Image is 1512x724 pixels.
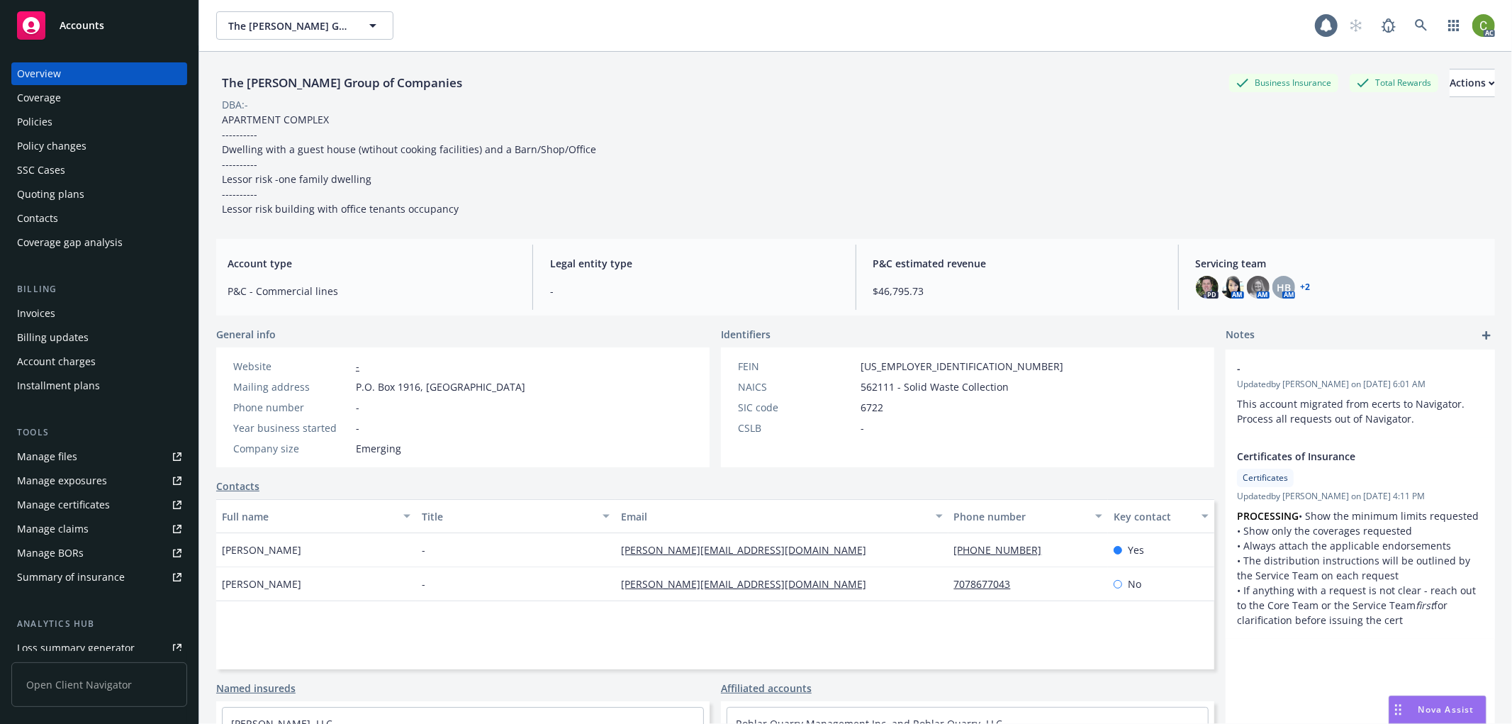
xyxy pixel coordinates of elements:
div: Invoices [17,302,55,325]
strong: PROCESSING [1237,509,1299,523]
div: -Updatedby [PERSON_NAME] on [DATE] 6:01 AMThis account migrated from ecerts to Navigator. Process... [1226,350,1495,438]
a: Contacts [11,207,187,230]
a: Coverage gap analysis [11,231,187,254]
a: SSC Cases [11,159,187,182]
span: - [1237,361,1447,376]
span: [PERSON_NAME] [222,542,301,557]
span: Identifiers [721,327,771,342]
a: [PERSON_NAME][EMAIL_ADDRESS][DOMAIN_NAME] [621,577,878,591]
div: SIC code [738,400,855,415]
div: Policy changes [17,135,86,157]
a: Billing updates [11,326,187,349]
div: Certificates of InsuranceCertificatesUpdatedby [PERSON_NAME] on [DATE] 4:11 PMPROCESSING• Show th... [1226,438,1495,639]
a: Manage certificates [11,494,187,516]
a: Affiliated accounts [721,681,812,696]
a: Manage BORs [11,542,187,564]
div: Phone number [233,400,350,415]
span: Yes [1128,542,1144,557]
div: Total Rewards [1350,74,1438,91]
span: [US_EMPLOYER_IDENTIFICATION_NUMBER] [861,359,1063,374]
a: 7078677043 [954,577,1022,591]
div: FEIN [738,359,855,374]
span: - [861,421,864,435]
span: Legal entity type [550,256,838,271]
span: Certificates of Insurance [1237,449,1447,464]
div: Full name [222,509,395,524]
div: Manage certificates [17,494,110,516]
div: Phone number [954,509,1087,524]
a: Accounts [11,6,187,45]
div: Business Insurance [1229,74,1338,91]
div: Tools [11,425,187,440]
a: Manage files [11,445,187,468]
div: Loss summary generator [17,637,135,659]
a: Installment plans [11,374,187,397]
a: Invoices [11,302,187,325]
a: Manage exposures [11,469,187,492]
a: add [1478,327,1495,344]
div: Website [233,359,350,374]
span: - [422,577,425,591]
span: Nova Assist [1418,703,1474,715]
button: Actions [1450,69,1495,97]
a: Contacts [216,479,259,494]
div: Manage BORs [17,542,84,564]
span: This account migrated from ecerts to Navigator. Process all requests out of Navigator. [1237,397,1467,425]
span: Certificates [1243,472,1288,484]
a: Report a Bug [1374,11,1403,40]
button: Full name [216,499,416,533]
a: Switch app [1440,11,1468,40]
span: Emerging [356,441,401,456]
div: Analytics hub [11,617,187,631]
span: P&C estimated revenue [873,256,1161,271]
div: Coverage [17,87,61,109]
span: Updated by [PERSON_NAME] on [DATE] 6:01 AM [1237,378,1484,391]
button: Phone number [948,499,1108,533]
div: Overview [17,62,61,85]
span: APARTMENT COMPLEX ---------- Dwelling with a guest house (wtihout cooking facilities) and a Barn/... [222,113,596,216]
div: DBA: - [222,97,248,112]
img: photo [1472,14,1495,37]
span: P.O. Box 1916, [GEOGRAPHIC_DATA] [356,379,525,394]
img: photo [1196,276,1219,299]
a: Summary of insurance [11,566,187,589]
div: NAICS [738,379,855,394]
div: Company size [233,441,350,456]
div: Account charges [17,350,96,373]
div: Policies [17,111,52,133]
span: Account type [228,256,515,271]
span: Updated by [PERSON_NAME] on [DATE] 4:11 PM [1237,490,1484,503]
a: [PERSON_NAME][EMAIL_ADDRESS][DOMAIN_NAME] [621,543,878,557]
a: Policies [11,111,187,133]
button: Email [615,499,948,533]
div: Billing [11,282,187,296]
a: Start snowing [1342,11,1370,40]
button: The [PERSON_NAME] Group of Companies [216,11,393,40]
div: Quoting plans [17,183,84,206]
span: No [1128,577,1141,591]
a: +2 [1301,283,1311,291]
span: [PERSON_NAME] [222,577,301,591]
span: - [550,284,838,299]
a: Manage claims [11,518,187,540]
span: - [422,542,425,557]
span: Notes [1226,327,1255,344]
button: Key contact [1108,499,1214,533]
span: General info [216,327,276,342]
div: Email [621,509,926,524]
div: SSC Cases [17,159,65,182]
div: Manage exposures [17,469,107,492]
button: Nova Assist [1389,696,1486,724]
span: P&C - Commercial lines [228,284,515,299]
div: CSLB [738,421,855,435]
button: Title [416,499,616,533]
div: Year business started [233,421,350,435]
a: Policy changes [11,135,187,157]
div: Drag to move [1389,696,1407,723]
div: Installment plans [17,374,100,397]
div: Mailing address [233,379,350,394]
div: Billing updates [17,326,89,349]
a: Coverage [11,87,187,109]
span: Accounts [60,20,104,31]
